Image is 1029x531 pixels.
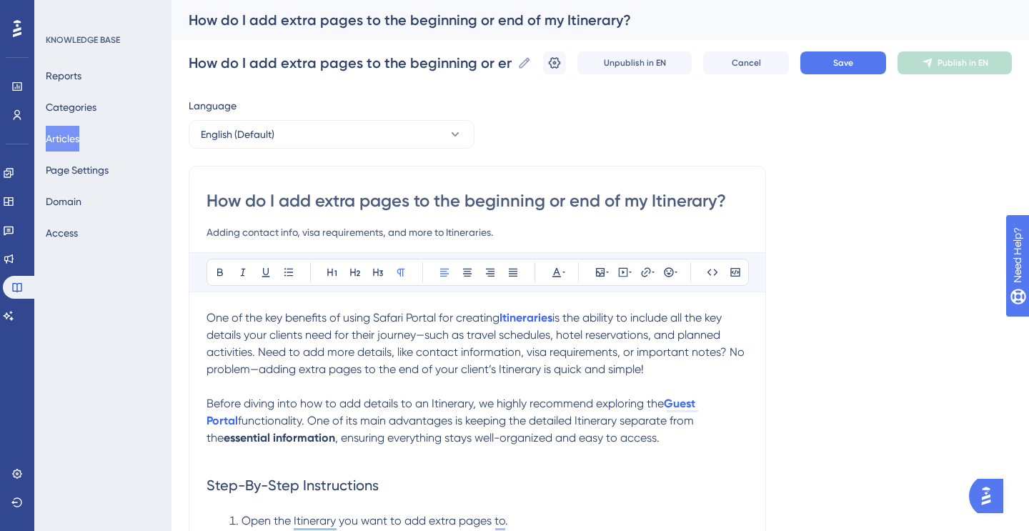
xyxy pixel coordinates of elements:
[703,51,789,74] button: Cancel
[499,311,552,324] a: Itineraries
[46,157,109,183] button: Page Settings
[207,397,664,410] span: Before diving into how to add details to an Itinerary, we highly recommend exploring the
[189,120,474,149] button: English (Default)
[46,126,79,152] button: Articles
[207,189,748,212] input: Article Title
[604,57,666,69] span: Unpublish in EN
[46,189,81,214] button: Domain
[833,57,853,69] span: Save
[224,431,335,445] strong: essential information
[207,414,697,445] span: functionality. One of its main advantages is keeping the detailed Itinerary separate from the
[201,126,274,143] span: English (Default)
[335,431,660,445] span: , ensuring everything stays well-organized and easy to access.
[938,57,988,69] span: Publish in EN
[34,4,89,21] span: Need Help?
[242,514,508,527] span: Open the Itinerary you want to add extra pages to.
[800,51,886,74] button: Save
[189,10,976,30] div: How do I add extra pages to the beginning or end of my Itinerary?
[207,224,748,241] input: Article Description
[46,34,120,46] div: KNOWLEDGE BASE
[898,51,1012,74] button: Publish in EN
[732,57,761,69] span: Cancel
[189,53,512,73] input: Article Name
[969,475,1012,517] iframe: UserGuiding AI Assistant Launcher
[189,97,237,114] span: Language
[46,94,96,120] button: Categories
[46,220,78,246] button: Access
[207,477,379,494] span: Step-By-Step Instructions
[207,311,499,324] span: One of the key benefits of using Safari Portal for creating
[577,51,692,74] button: Unpublish in EN
[46,63,81,89] button: Reports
